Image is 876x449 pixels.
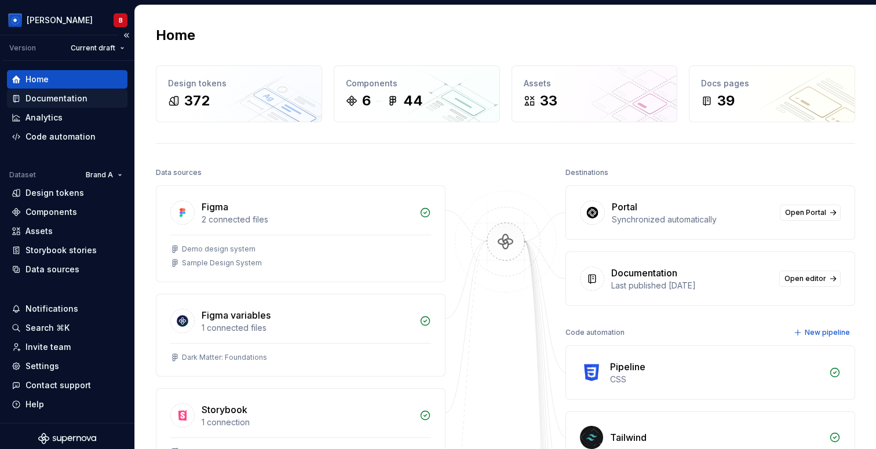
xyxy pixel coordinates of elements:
[7,376,127,395] button: Contact support
[7,300,127,318] button: Notifications
[9,43,36,53] div: Version
[717,92,735,110] div: 39
[362,92,371,110] div: 6
[25,379,91,391] div: Contact support
[7,184,127,202] a: Design tokens
[156,26,195,45] h2: Home
[565,324,625,341] div: Code automation
[25,303,78,315] div: Notifications
[182,244,256,254] div: Demo design system
[27,14,93,26] div: [PERSON_NAME]
[610,430,647,444] div: Tailwind
[202,214,413,225] div: 2 connected files
[8,13,22,27] img: 049812b6-2877-400d-9dc9-987621144c16.png
[689,65,855,122] a: Docs pages39
[7,338,127,356] a: Invite team
[71,43,115,53] span: Current draft
[25,322,70,334] div: Search ⌘K
[790,324,855,341] button: New pipeline
[182,258,262,268] div: Sample Design System
[512,65,678,122] a: Assets33
[7,108,127,127] a: Analytics
[9,170,36,180] div: Dataset
[25,399,44,410] div: Help
[784,274,826,283] span: Open editor
[202,308,271,322] div: Figma variables
[7,89,127,108] a: Documentation
[25,74,49,85] div: Home
[785,208,826,217] span: Open Portal
[65,40,130,56] button: Current draft
[202,200,228,214] div: Figma
[25,264,79,275] div: Data sources
[334,65,500,122] a: Components644
[611,280,772,291] div: Last published [DATE]
[25,187,84,199] div: Design tokens
[86,170,113,180] span: Brand A
[156,165,202,181] div: Data sources
[612,214,773,225] div: Synchronized automatically
[7,357,127,375] a: Settings
[346,78,488,89] div: Components
[610,360,645,374] div: Pipeline
[25,112,63,123] div: Analytics
[7,70,127,89] a: Home
[7,395,127,414] button: Help
[184,92,210,110] div: 372
[182,353,267,362] div: Dark Matter: Foundations
[7,203,127,221] a: Components
[25,360,59,372] div: Settings
[25,341,71,353] div: Invite team
[25,131,96,143] div: Code automation
[612,200,637,214] div: Portal
[25,225,53,237] div: Assets
[7,127,127,146] a: Code automation
[156,65,322,122] a: Design tokens372
[780,205,841,221] a: Open Portal
[25,206,77,218] div: Components
[25,244,97,256] div: Storybook stories
[2,8,132,32] button: [PERSON_NAME]B
[168,78,310,89] div: Design tokens
[118,27,134,43] button: Collapse sidebar
[25,93,87,104] div: Documentation
[403,92,423,110] div: 44
[611,266,677,280] div: Documentation
[119,16,123,25] div: B
[610,374,822,385] div: CSS
[7,319,127,337] button: Search ⌘K
[202,403,247,417] div: Storybook
[7,241,127,260] a: Storybook stories
[540,92,557,110] div: 33
[701,78,843,89] div: Docs pages
[7,260,127,279] a: Data sources
[565,165,608,181] div: Destinations
[156,185,446,282] a: Figma2 connected filesDemo design systemSample Design System
[38,433,96,444] svg: Supernova Logo
[81,167,127,183] button: Brand A
[805,328,850,337] span: New pipeline
[156,294,446,377] a: Figma variables1 connected filesDark Matter: Foundations
[7,222,127,240] a: Assets
[524,78,666,89] div: Assets
[202,417,413,428] div: 1 connection
[779,271,841,287] a: Open editor
[202,322,413,334] div: 1 connected files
